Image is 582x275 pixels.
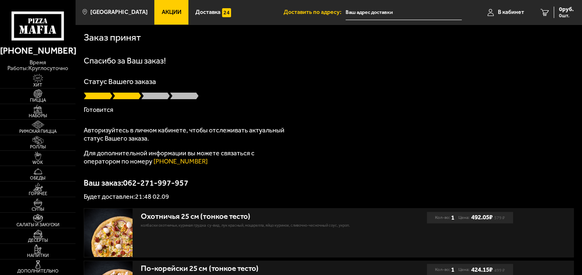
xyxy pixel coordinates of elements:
b: 1 [451,212,454,223]
h1: Спасибо за Ваш заказ! [84,57,574,65]
div: Кол-во: [435,212,454,223]
h1: Заказ принят [84,33,141,43]
img: 15daf4d41897b9f0e9f617042186c801.svg [222,8,231,17]
span: 0 руб. [559,7,574,12]
b: 492.05 ₽ [471,214,493,221]
span: [GEOGRAPHIC_DATA] [90,9,147,15]
p: Авторизуйтесь в личном кабинете, чтобы отслеживать актуальный статус Вашего заказа. [84,126,289,143]
p: колбаски охотничьи, куриная грудка су-вид, лук красный, моцарелла, яйцо куриное, сливочно-чесночн... [141,223,370,229]
span: 0 шт. [559,13,574,18]
input: Ваш адрес доставки [346,5,462,20]
a: [PHONE_NUMBER] [154,157,208,165]
p: Ваш заказ: 062-271-997-957 [84,179,574,187]
span: Доставка [195,9,220,15]
s: 579 ₽ [494,216,505,220]
div: Охотничья 25 см (тонкое тесто) [141,212,370,221]
p: Для дополнительной информации вы можете связаться с оператором по номеру [84,149,289,166]
p: Готовится [84,107,574,113]
span: Витебский проспект, 77, подъезд 6 [346,5,462,20]
span: Акции [161,9,181,15]
span: В кабинет [498,9,524,15]
span: Доставить по адресу: [284,9,346,15]
p: Будет доставлен: 21:48 02.09 [84,193,574,200]
s: 499 ₽ [494,269,505,272]
span: Цена: [458,212,470,223]
div: По-корейски 25 см (тонкое тесто) [141,264,370,273]
b: 424.15 ₽ [471,266,493,274]
p: Статус Вашего заказа [84,78,574,85]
